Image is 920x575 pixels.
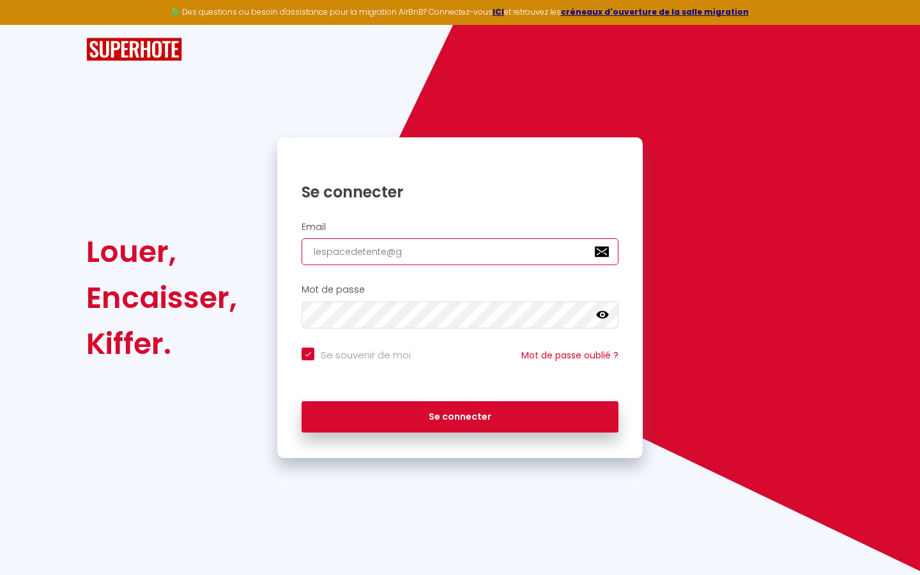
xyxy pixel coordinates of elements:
[86,321,237,367] div: Kiffer.
[521,349,618,362] a: Mot de passe oublié ?
[302,284,618,295] h2: Mot de passe
[302,401,618,433] button: Se connecter
[86,275,237,321] div: Encaisser,
[86,229,237,275] div: Louer,
[302,182,618,202] h1: Se connecter
[302,238,618,265] input: Ton Email
[86,38,182,61] img: SuperHote logo
[10,5,49,43] button: Ouvrir le widget de chat LiveChat
[302,222,618,233] h2: Email
[561,6,749,17] a: créneaux d'ouverture de la salle migration
[493,6,504,17] a: ICI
